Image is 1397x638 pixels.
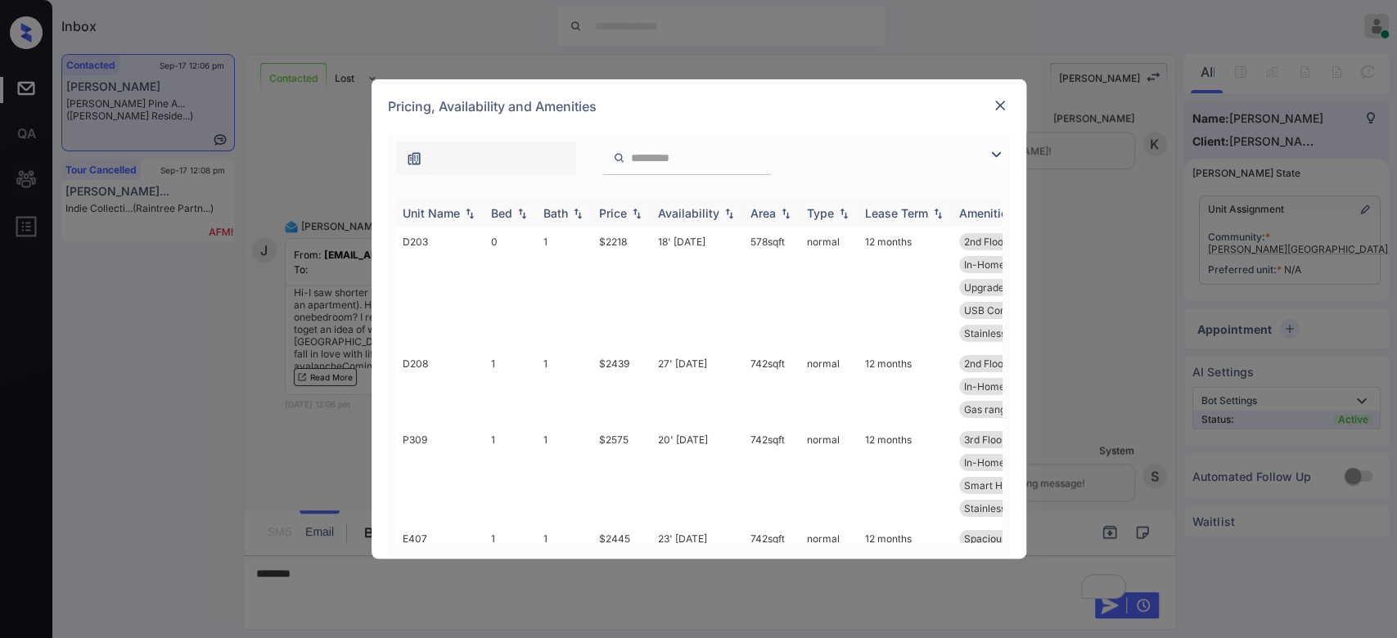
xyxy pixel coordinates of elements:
[964,502,1039,514] span: Stainless Steel...
[964,281,1045,294] span: Upgrades: Studi...
[613,151,625,165] img: icon-zuma
[593,425,651,523] td: $2575
[865,206,928,220] div: Lease Term
[537,523,593,600] td: 1
[484,425,537,523] td: 1
[959,206,1014,220] div: Amenities
[593,348,651,425] td: $2439
[992,97,1008,114] img: close
[964,532,1039,545] span: Spacious Closet
[651,227,744,348] td: 18' [DATE]
[744,348,800,425] td: 742 sqft
[406,151,422,167] img: icon-zuma
[964,479,1048,492] span: Smart Home Lock
[396,523,484,600] td: E407
[658,206,719,220] div: Availability
[964,258,1052,271] span: In-Home Washer ...
[537,227,593,348] td: 1
[372,79,1026,133] div: Pricing, Availability and Amenities
[484,523,537,600] td: 1
[750,206,776,220] div: Area
[651,425,744,523] td: 20' [DATE]
[537,425,593,523] td: 1
[858,227,953,348] td: 12 months
[930,208,946,219] img: sorting
[964,304,1050,317] span: USB Compatible ...
[721,208,737,219] img: sorting
[403,206,460,220] div: Unit Name
[396,348,484,425] td: D208
[964,403,1012,416] span: Gas range
[744,523,800,600] td: 742 sqft
[491,206,512,220] div: Bed
[964,456,1052,469] span: In-Home Washer ...
[744,425,800,523] td: 742 sqft
[964,380,1052,393] span: In-Home Washer ...
[800,227,858,348] td: normal
[836,208,852,219] img: sorting
[570,208,586,219] img: sorting
[964,357,1007,370] span: 2nd Floor
[593,227,651,348] td: $2218
[986,145,1006,164] img: icon-zuma
[964,327,1039,339] span: Stainless Steel...
[651,523,744,600] td: 23' [DATE]
[629,208,645,219] img: sorting
[484,227,537,348] td: 0
[396,425,484,523] td: P309
[807,206,834,220] div: Type
[858,425,953,523] td: 12 months
[800,425,858,523] td: normal
[462,208,478,219] img: sorting
[858,523,953,600] td: 12 months
[514,208,530,219] img: sorting
[599,206,627,220] div: Price
[651,348,744,425] td: 27' [DATE]
[777,208,794,219] img: sorting
[396,227,484,348] td: D203
[964,434,1006,446] span: 3rd Floor
[543,206,568,220] div: Bath
[858,348,953,425] td: 12 months
[537,348,593,425] td: 1
[800,348,858,425] td: normal
[593,523,651,600] td: $2445
[800,523,858,600] td: normal
[964,236,1007,248] span: 2nd Floor
[484,348,537,425] td: 1
[744,227,800,348] td: 578 sqft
